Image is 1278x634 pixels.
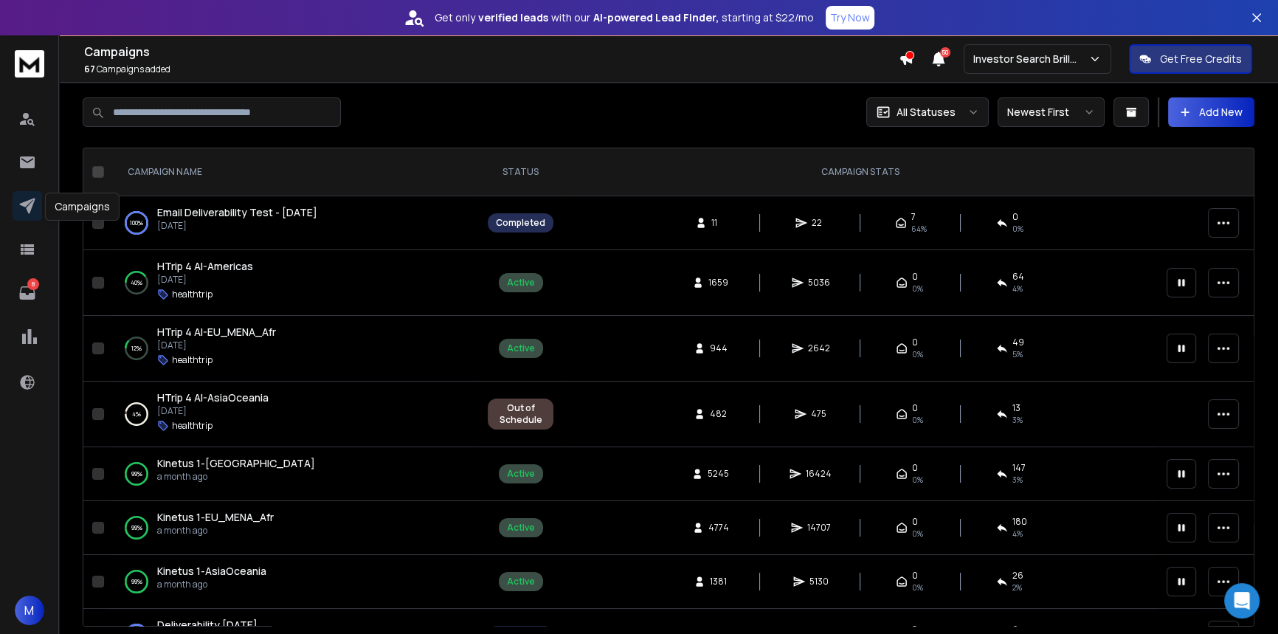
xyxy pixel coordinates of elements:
td: 99%Kinetus 1-AsiaOceaniaa month ago [110,555,479,609]
p: 99 % [131,574,142,589]
p: 40 % [131,275,142,290]
span: 944 [710,342,728,354]
span: Kinetus 1-AsiaOceania [157,564,266,578]
span: 180 [1012,516,1027,528]
p: a month ago [157,525,274,537]
span: 0 [912,337,918,348]
p: a month ago [157,579,266,590]
span: 5130 [809,576,829,588]
span: 13 [1012,402,1020,414]
span: 482 [710,408,727,420]
a: Email Deliverability Test - [DATE] [157,205,317,220]
td: 12%HTrip 4 AI-EU_MENA_Afr[DATE]healthtrip [110,316,479,382]
span: 0 [1012,211,1018,223]
button: M [15,596,44,625]
span: 26 [1012,570,1023,582]
span: 64 [1012,271,1024,283]
button: Add New [1168,97,1254,127]
span: 2 % [1012,582,1022,593]
span: 50 [940,47,950,58]
button: Try Now [826,6,874,30]
span: 3 % [1012,414,1023,426]
span: HTrip 4 AI-Americas [157,259,253,273]
p: 99 % [131,466,142,481]
a: 8 [13,278,42,308]
span: 1659 [708,277,728,289]
div: Active [507,342,535,354]
p: Get only with our starting at $22/mo [435,10,814,25]
a: HTrip 4 AI-AsiaOceania [157,390,269,405]
div: Active [507,576,535,588]
span: Kinetus 1-EU_MENA_Afr [157,510,274,524]
span: 0 [912,516,918,528]
span: 0% [912,348,923,360]
div: Completed [496,217,545,229]
span: 1381 [710,576,727,588]
span: 2642 [808,342,830,354]
p: Try Now [830,10,870,25]
span: 14707 [807,522,831,534]
img: logo [15,50,44,77]
p: [DATE] [157,274,253,286]
p: healthtrip [172,289,213,300]
td: 40%HTrip 4 AI-Americas[DATE]healthtrip [110,250,479,316]
a: Deliverability [DATE] [157,618,258,633]
span: 0 [912,271,918,283]
strong: verified leads [478,10,548,25]
p: 99 % [131,520,142,535]
td: 99%Kinetus 1-[GEOGRAPHIC_DATA]a month ago [110,447,479,501]
p: Campaigns added [84,63,899,75]
a: Kinetus 1-[GEOGRAPHIC_DATA] [157,456,315,471]
span: HTrip 4 AI-AsiaOceania [157,390,269,404]
span: 11 [711,217,726,229]
span: 5245 [708,468,729,480]
span: 5036 [808,277,830,289]
p: 100 % [130,216,143,230]
span: 0% [912,283,923,294]
a: HTrip 4 AI-EU_MENA_Afr [157,325,276,340]
span: 147 [1012,462,1026,474]
span: 22 [812,217,826,229]
span: 0 % [1012,223,1023,235]
span: 64 % [911,223,927,235]
span: 4 % [1012,528,1023,540]
p: [DATE] [157,340,276,351]
h1: Campaigns [84,43,899,61]
p: [DATE] [157,405,269,417]
span: 475 [811,408,826,420]
span: 67 [84,63,95,75]
div: Campaigns [45,193,120,221]
button: Get Free Credits [1129,44,1252,74]
span: 16424 [806,468,832,480]
div: Out of Schedule [496,402,545,426]
td: 100%Email Deliverability Test - [DATE][DATE] [110,196,479,250]
div: Active [507,522,535,534]
th: CAMPAIGN NAME [110,148,479,196]
p: [DATE] [157,220,317,232]
p: 4 % [132,407,141,421]
div: Active [507,468,535,480]
span: 49 [1012,337,1024,348]
span: 0% [912,528,923,540]
span: 0 [912,402,918,414]
p: 8 [27,278,39,290]
td: 99%Kinetus 1-EU_MENA_Afra month ago [110,501,479,555]
a: Kinetus 1-EU_MENA_Afr [157,510,274,525]
p: a month ago [157,471,315,483]
p: Investor Search Brillwood [973,52,1088,66]
p: All Statuses [897,105,956,120]
p: healthtrip [172,420,213,432]
p: Get Free Credits [1160,52,1242,66]
span: Kinetus 1-[GEOGRAPHIC_DATA] [157,456,315,470]
div: Active [507,277,535,289]
span: 0 [912,570,918,582]
button: Newest First [998,97,1105,127]
span: 0% [912,414,923,426]
div: Open Intercom Messenger [1224,583,1260,619]
a: HTrip 4 AI-Americas [157,259,253,274]
span: 3 % [1012,474,1023,486]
